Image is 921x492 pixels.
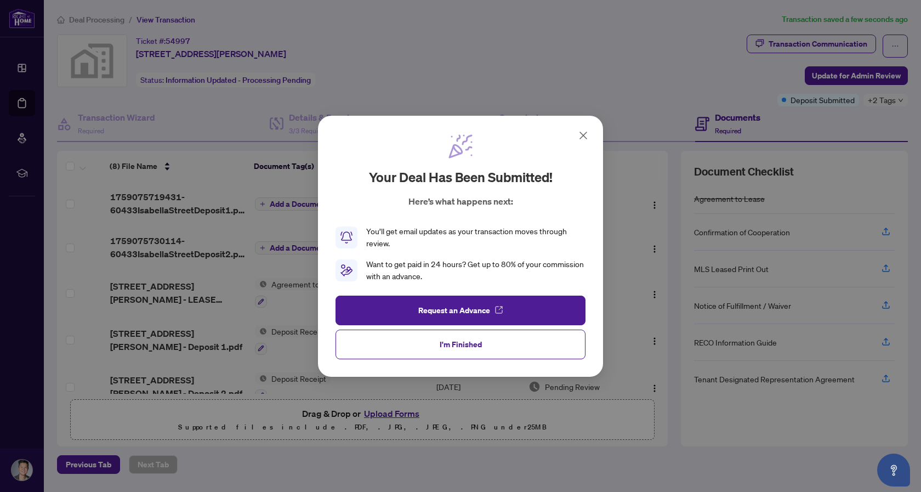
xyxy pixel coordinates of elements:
h2: Your deal has been submitted! [369,168,553,186]
span: Request an Advance [418,301,490,319]
div: You’ll get email updates as your transaction moves through review. [366,225,585,250]
button: I'm Finished [336,329,585,359]
span: I'm Finished [440,335,482,353]
button: Request an Advance [336,295,585,325]
div: Want to get paid in 24 hours? Get up to 80% of your commission with an advance. [366,258,585,282]
p: Here’s what happens next: [408,195,513,208]
button: Open asap [877,454,910,487]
